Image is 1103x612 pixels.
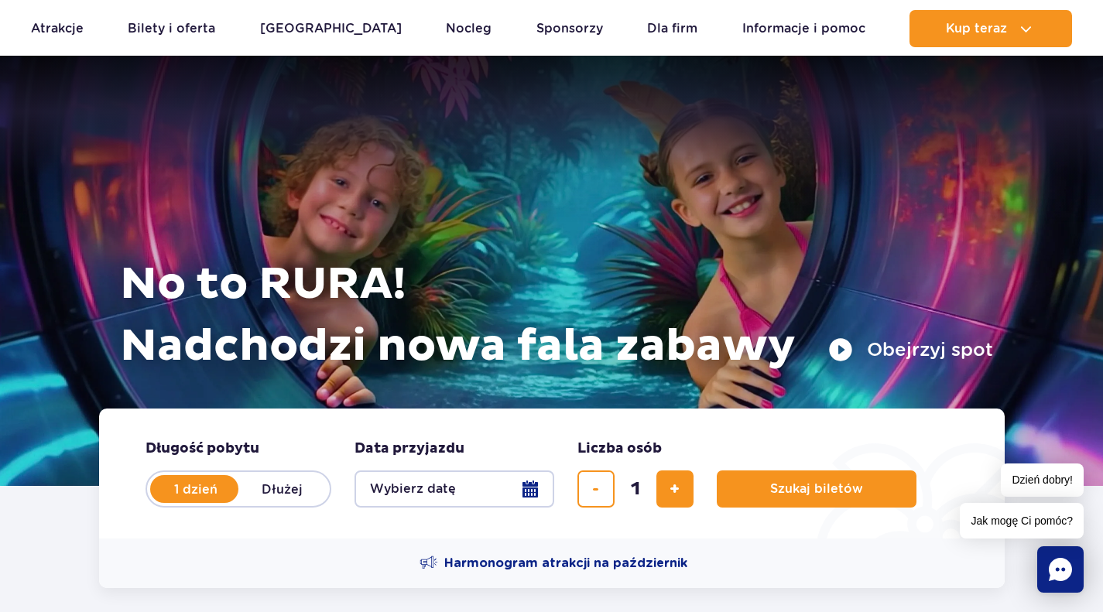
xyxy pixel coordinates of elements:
[120,254,993,378] h1: No to RURA! Nadchodzi nowa fala zabawy
[909,10,1072,47] button: Kup teraz
[828,337,993,362] button: Obejrzyj spot
[536,10,603,47] a: Sponsorzy
[1001,463,1084,497] span: Dzień dobry!
[260,10,402,47] a: [GEOGRAPHIC_DATA]
[1037,546,1084,593] div: Chat
[99,409,1005,538] form: Planowanie wizyty w Park of Poland
[355,439,464,458] span: Data przyjazdu
[146,439,259,458] span: Długość pobytu
[128,10,215,47] a: Bilety i oferta
[770,482,863,496] span: Szukaj biletów
[238,473,327,505] label: Dłużej
[152,473,240,505] label: 1 dzień
[31,10,84,47] a: Atrakcje
[446,10,492,47] a: Nocleg
[577,439,662,458] span: Liczba osób
[647,10,697,47] a: Dla firm
[656,470,694,508] button: dodaj bilet
[577,470,615,508] button: usuń bilet
[960,503,1084,538] span: Jak mogę Ci pomóc?
[617,470,654,508] input: liczba biletów
[355,470,554,508] button: Wybierz datę
[742,10,865,47] a: Informacje i pomoc
[946,22,1007,36] span: Kup teraz
[444,555,687,572] span: Harmonogram atrakcji na październik
[420,554,687,573] a: Harmonogram atrakcji na październik
[717,470,916,508] button: Szukaj biletów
